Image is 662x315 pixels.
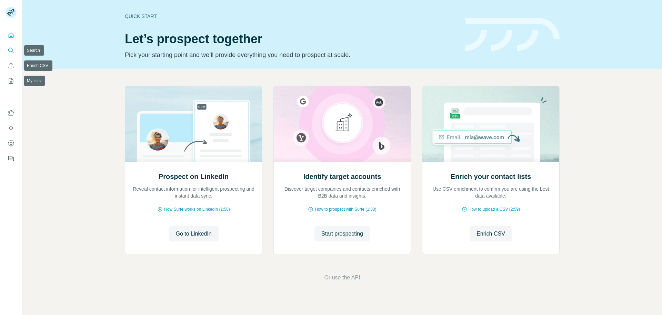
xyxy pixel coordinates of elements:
[6,75,17,87] button: My lists
[6,29,17,41] button: Quick start
[175,230,211,238] span: Go to LinkedIn
[477,230,505,238] span: Enrich CSV
[125,13,457,20] div: Quick start
[321,230,363,238] span: Start prospecting
[429,185,552,199] p: Use CSV enrichment to confirm you are using the best data available.
[324,274,360,282] button: Or use the API
[281,185,404,199] p: Discover target companies and contacts enriched with B2B data and insights.
[125,32,457,46] h1: Let’s prospect together
[164,206,230,212] span: How Surfe works on LinkedIn (1:58)
[6,107,17,119] button: Use Surfe on LinkedIn
[273,86,411,162] img: Identify target accounts
[159,172,229,181] h2: Prospect on LinkedIn
[451,172,531,181] h2: Enrich your contact lists
[470,226,512,241] button: Enrich CSV
[132,185,255,199] p: Reveal contact information for intelligent prospecting and instant data sync.
[6,59,17,72] button: Enrich CSV
[125,50,457,60] p: Pick your starting point and we’ll provide everything you need to prospect at scale.
[303,172,381,181] h2: Identify target accounts
[6,137,17,150] button: Dashboard
[314,226,370,241] button: Start prospecting
[465,18,560,51] img: banner
[315,206,376,212] span: How to prospect with Surfe (1:30)
[6,44,17,57] button: Search
[469,206,520,212] span: How to upload a CSV (2:59)
[422,86,560,162] img: Enrich your contact lists
[6,152,17,165] button: Feedback
[6,122,17,134] button: Use Surfe API
[125,86,262,162] img: Prospect on LinkedIn
[169,226,218,241] button: Go to LinkedIn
